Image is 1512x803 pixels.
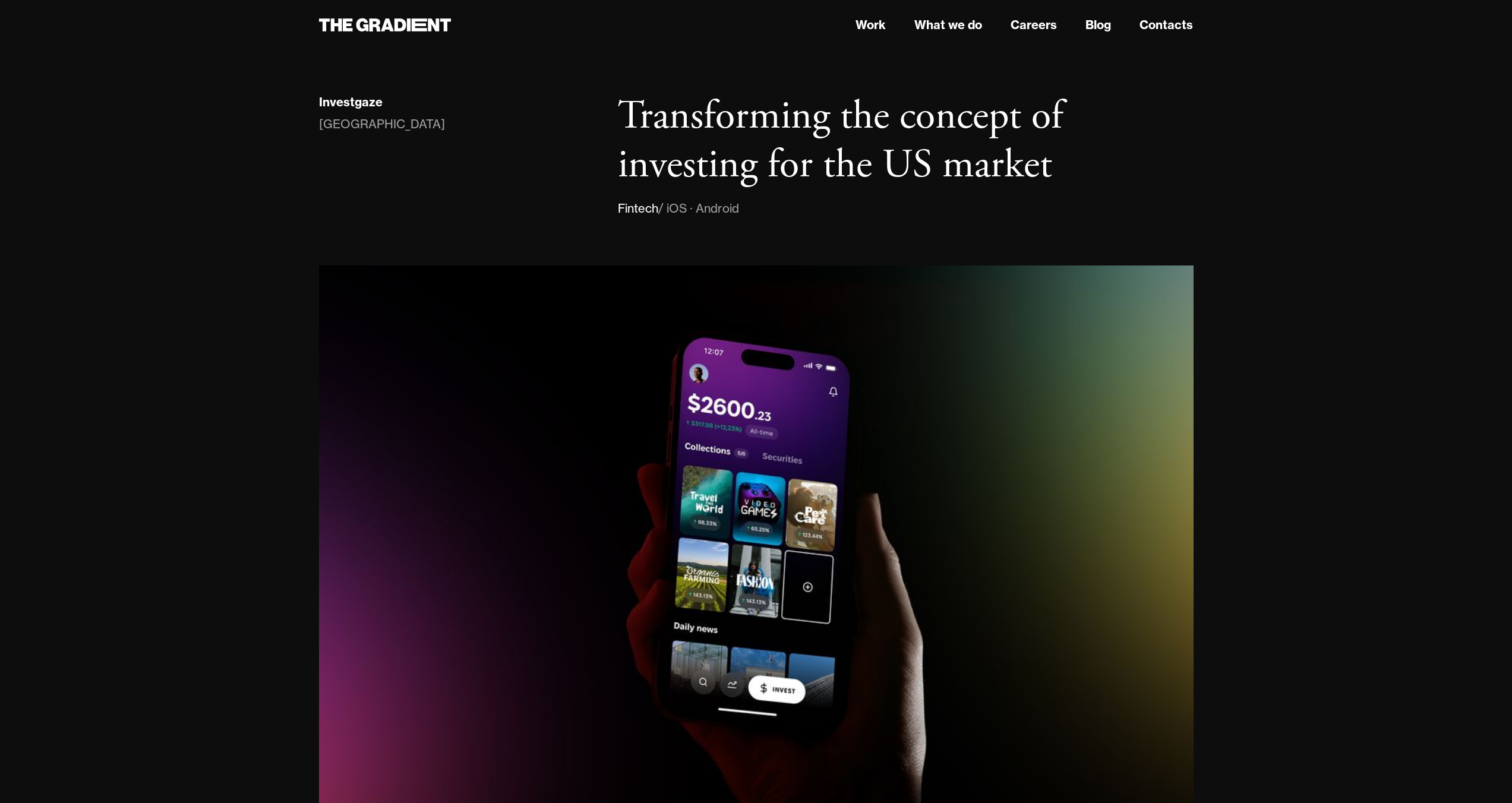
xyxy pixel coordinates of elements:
div: Fintech [618,199,658,218]
a: Work [856,16,886,34]
div: / iOS · Android [658,199,739,218]
div: Investgaze [319,94,383,110]
h1: Transforming the concept of investing for the US market [618,93,1193,189]
div: [GEOGRAPHIC_DATA] [319,115,445,134]
a: Blog [1085,16,1111,34]
a: Careers [1011,16,1057,34]
a: Contacts [1139,16,1193,34]
a: What we do [914,16,982,34]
